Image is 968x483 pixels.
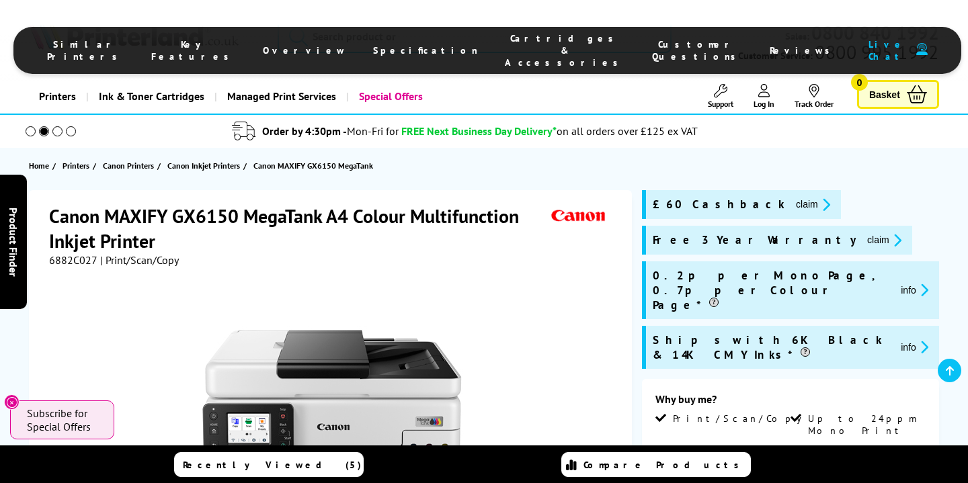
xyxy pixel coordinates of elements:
img: Canon [548,204,610,228]
button: Close [4,394,19,410]
button: promo-description [863,232,905,248]
a: Support [708,84,733,109]
span: FREE Next Business Day Delivery* [401,124,557,138]
button: promo-description [897,282,932,298]
div: Why buy me? [655,392,926,412]
button: promo-description [792,197,834,212]
button: promo-description [897,339,932,355]
span: Customer Questions [652,38,743,62]
a: Special Offers [346,79,433,114]
a: Compare Products [561,452,751,477]
span: 0 [851,74,868,91]
a: Printers [29,79,86,114]
span: £60 Cashback [653,197,785,212]
span: Canon MAXIFY GX6150 MegaTank [253,161,373,171]
span: Free 3 Year Warranty [653,232,856,248]
span: Mon-Fri for [347,124,399,138]
a: Log In [754,84,774,109]
span: Similar Printers [47,38,124,62]
span: Overview [263,44,346,56]
a: Basket 0 [857,80,939,109]
span: Ink & Toner Cartridges [99,79,204,114]
span: Ships with 6K Black & 14K CMY Inks* [653,333,890,362]
span: Key Features [151,38,236,62]
span: Canon Inkjet Printers [167,159,240,173]
span: Print/Scan/Copy [673,412,811,425]
img: user-headset-duotone.svg [916,43,928,56]
a: Canon Printers [103,159,157,173]
a: Recently Viewed (5) [174,452,364,477]
span: Specification [373,44,478,56]
a: Track Order [795,84,834,109]
span: Subscribe for Special Offers [27,406,101,433]
span: 6882C027 [49,253,97,267]
span: Canon Printers [103,159,154,173]
span: Home [29,159,49,173]
span: Reviews [770,44,837,56]
a: Home [29,159,52,173]
span: 0.2p per Mono Page, 0.7p per Colour Page* [653,268,890,312]
div: on all orders over £125 ex VAT [557,124,698,138]
span: Compare Products [583,459,746,471]
a: Canon Inkjet Printers [167,159,243,173]
a: Managed Print Services [214,79,346,114]
span: Support [708,99,733,109]
span: Basket [869,85,900,103]
li: modal_delivery [7,120,923,143]
h1: Canon MAXIFY GX6150 MegaTank A4 Colour Multifunction Inkjet Printer [49,204,548,253]
span: Live Chat [864,38,910,62]
span: Printers [63,159,89,173]
span: | Print/Scan/Copy [100,253,179,267]
span: Up to 24ppm Mono Print [808,412,923,437]
span: Recently Viewed (5) [183,459,362,471]
span: Order by 4:30pm - [262,124,399,138]
a: Printers [63,159,93,173]
span: Product Finder [7,207,20,276]
span: Cartridges & Accessories [505,32,625,69]
span: Log In [754,99,774,109]
a: Ink & Toner Cartridges [86,79,214,114]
